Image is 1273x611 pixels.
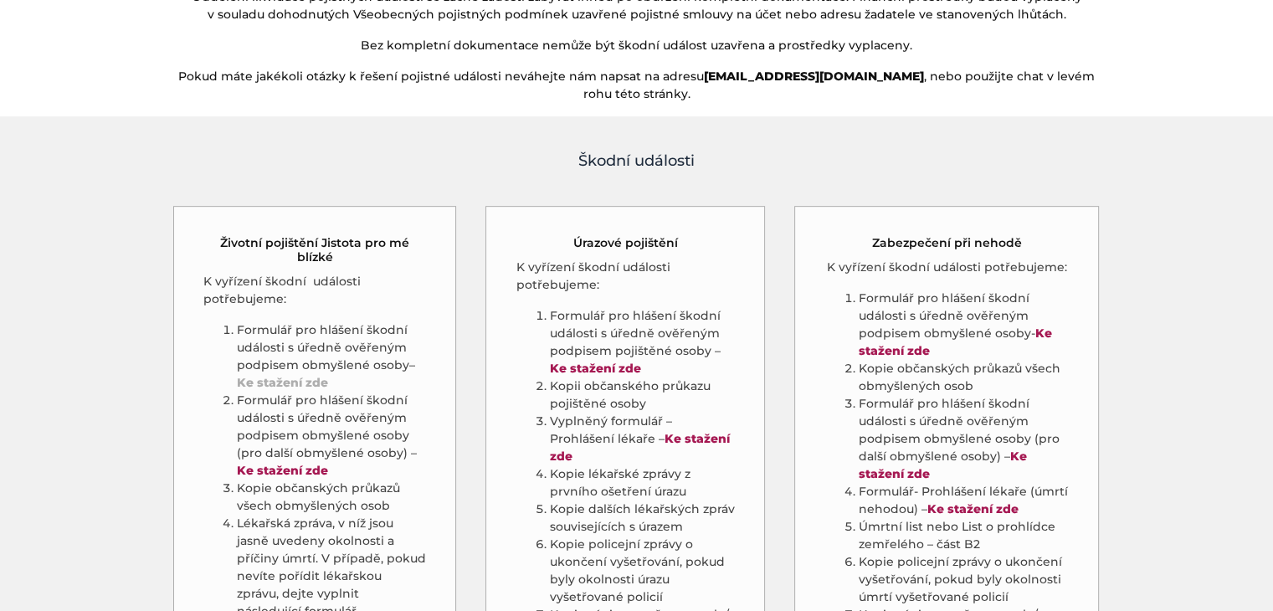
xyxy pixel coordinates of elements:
li: Formulář pro hlášení škodní události s úředně ověřeným podpisem obmyšlené osoby (pro další obmyšl... [858,395,1069,483]
li: Kopie občanských průkazů všech obmyšlených osob [237,480,427,515]
a: Ke stažení zde [858,326,1051,358]
li: Kopie policejní zprávy o ukončení vyšetřování, pokud byly okolnosti úmrtí vyšetřované policií [858,553,1069,606]
li: Formulář pro hlášení škodní události s úředně ověřeným podpisem obmyšlené osoby (pro další obmyšl... [237,392,427,480]
h4: Škodní události [172,150,1101,172]
p: K vyřízení škodní události potřebujeme: [203,273,427,308]
h5: Životní pojištění Jistota pro mé blízké [203,236,427,264]
p: Bez kompletní dokumentace nemůže být škodní událost uzavřena a prostředky vyplaceny. [172,37,1101,54]
a: Ke stažení zde [549,361,640,376]
strong: [EMAIL_ADDRESS][DOMAIN_NAME] [704,69,924,84]
li: Úmrtní list nebo List o prohlídce zemřelého – část B2 [858,518,1069,553]
li: Kopie lékařské zprávy z prvního ošetření úrazu [549,465,735,501]
a: Ke stažení zde [549,431,729,464]
li: Formulář pro hlášení škodní události s úředně ověřeným podpisem obmyšlené osoby- [858,290,1069,360]
h5: Úrazové pojištění [573,236,678,250]
li: Formulář- Prohlášení lékaře (úmrtí nehodou) – [858,483,1069,518]
li: Vyplněný formulář – Prohlášení lékaře – [549,413,735,465]
h5: Zabezpečení při nehodě [872,236,1022,250]
p: K vyřízení škodní události potřebujeme: [824,259,1069,276]
li: Formulář pro hlášení škodní události s úředně ověřeným podpisem obmyšlené osoby– [237,321,427,392]
p: Pokud máte jakékoli otázky k řešení pojistné události neváhejte nám napsat na adresu , nebo použi... [172,68,1101,103]
li: Kopie policejní zprávy o ukončení vyšetřování, pokud byly okolnosti úrazu vyšetřované policií [549,536,735,606]
a: Ke stažení zde [237,375,328,390]
li: Kopii občanského průkazu pojištěné osoby [549,377,735,413]
li: Kopie dalších lékařských zpráv souvisejících s úrazem [549,501,735,536]
li: Formulář pro hlášení škodní události s úředně ověřeným podpisem pojištěné osoby – [549,307,735,377]
a: Ke stažení zde [237,463,328,478]
p: K vyřízení škodní události potřebujeme: [516,259,735,294]
a: Ke stažení zde [927,501,1018,516]
li: Kopie občanských průkazů všech obmyšlených osob [858,360,1069,395]
a: Ke stažení zde [858,449,1026,481]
